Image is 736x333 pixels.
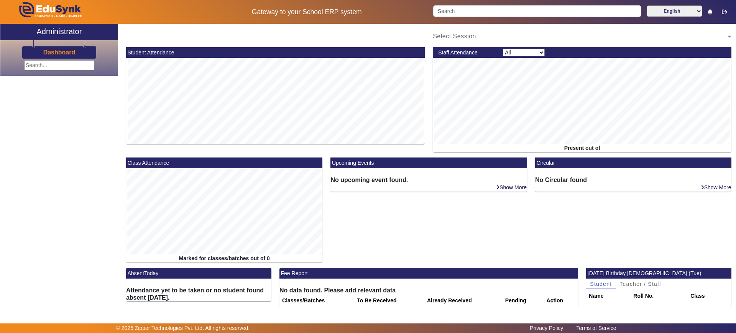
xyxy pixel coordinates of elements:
[43,49,76,56] h3: Dashboard
[433,144,731,152] div: Present out of
[586,268,731,279] mat-card-header: [DATE] Birthday [DEMOGRAPHIC_DATA] (Tue)
[354,294,424,308] th: To Be Received
[572,323,620,333] a: Terms of Service
[188,8,425,16] h5: Gateway to your School ERP system
[535,157,732,168] mat-card-header: Circular
[279,294,354,308] th: Classes/Batches
[43,48,76,56] a: Dashboard
[24,60,94,71] input: Search...
[330,157,527,168] mat-card-header: Upcoming Events
[126,157,323,168] mat-card-header: Class Attendance
[126,254,323,262] div: Marked for classes/batches out of 0
[503,294,544,308] th: Pending
[433,5,641,17] input: Search
[496,184,527,191] a: Show More
[424,294,503,308] th: Already Received
[590,281,612,287] span: Student
[631,289,688,303] th: Roll No.
[688,289,731,303] th: Class
[700,184,732,191] a: Show More
[279,287,578,294] h6: No data found. Please add relevant data
[0,24,118,40] a: Administrator
[279,268,578,279] mat-card-header: Fee Report
[126,287,271,301] h6: Attendance yet to be taken or no student found absent [DATE].
[535,176,732,184] h6: No Circular found
[619,281,661,287] span: Teacher / Staff
[586,289,631,303] th: Name
[526,323,567,333] a: Privacy Policy
[126,47,425,58] mat-card-header: Student Attendance
[37,27,82,36] h2: Administrator
[330,176,527,184] h6: No upcoming event found.
[544,294,578,308] th: Action
[116,324,250,332] p: © 2025 Zipper Technologies Pvt. Ltd. All rights reserved.
[433,33,476,39] span: Select Session
[434,49,499,57] div: Staff Attendance
[126,268,271,279] mat-card-header: AbsentToday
